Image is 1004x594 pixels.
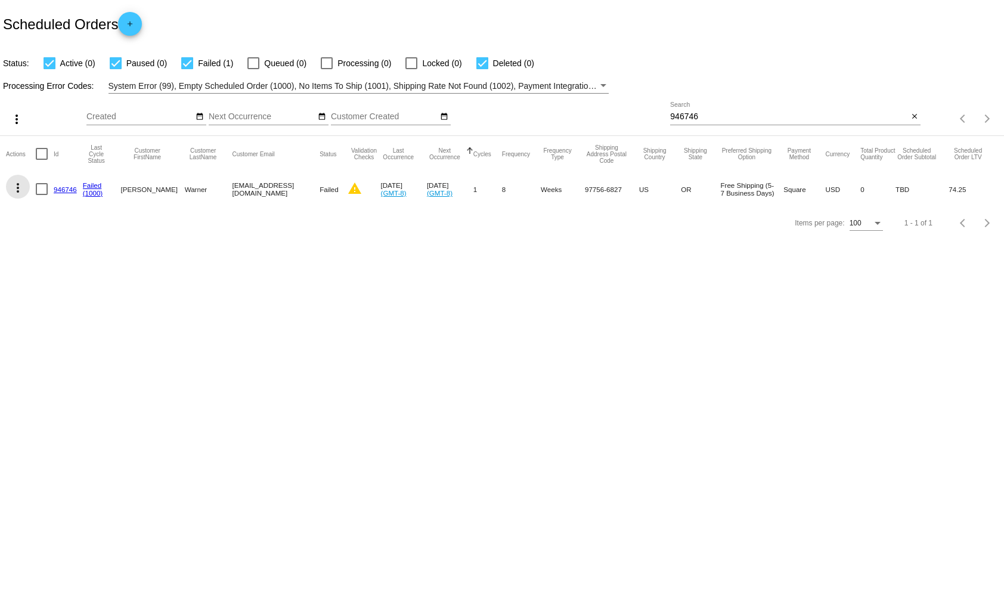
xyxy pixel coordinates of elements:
button: Change sorting for PreferredShippingOption [720,147,773,160]
mat-cell: Weeks [541,172,585,206]
button: Change sorting for LastProcessingCycleId [83,144,110,164]
mat-cell: Square [783,172,825,206]
mat-cell: [PERSON_NAME] [121,172,185,206]
mat-header-cell: Actions [6,136,36,172]
mat-cell: [DATE] [381,172,427,206]
button: Change sorting for ShippingState [681,147,709,160]
a: (1000) [83,189,103,197]
mat-cell: 97756-6827 [585,172,639,206]
input: Search [670,112,908,122]
button: Change sorting for LastOccurrenceUtc [381,147,416,160]
a: (GMT-8) [427,189,453,197]
button: Change sorting for FrequencyType [541,147,574,160]
mat-cell: Free Shipping (5-7 Business Days) [720,172,783,206]
div: 1 - 1 of 1 [904,219,932,227]
button: Change sorting for Frequency [502,150,530,157]
input: Customer Created [331,112,438,122]
span: Processing Error Codes: [3,81,94,91]
mat-select: Filter by Processing Error Codes [109,79,609,94]
button: Change sorting for PaymentMethod.Type [783,147,814,160]
button: Change sorting for Status [320,150,336,157]
mat-cell: [DATE] [427,172,473,206]
mat-cell: Warner [185,172,233,206]
button: Change sorting for CustomerFirstName [121,147,174,160]
button: Previous page [952,211,975,235]
input: Next Occurrence [209,112,316,122]
mat-cell: 0 [860,172,895,206]
mat-header-cell: Total Product Quantity [860,136,895,172]
span: Deleted (0) [493,56,534,70]
mat-icon: close [910,112,919,122]
button: Next page [975,211,999,235]
button: Change sorting for CustomerEmail [233,150,275,157]
mat-cell: 74.25 [949,172,998,206]
mat-cell: TBD [895,172,949,206]
mat-icon: warning [348,181,362,196]
button: Change sorting for LifetimeValue [949,147,987,160]
button: Next page [975,107,999,131]
mat-icon: date_range [318,112,326,122]
span: Locked (0) [422,56,461,70]
span: Paused (0) [126,56,167,70]
span: Processing (0) [337,56,391,70]
button: Change sorting for ShippingCountry [639,147,670,160]
span: Active (0) [60,56,95,70]
mat-icon: more_vert [10,112,24,126]
span: 100 [850,219,862,227]
span: Status: [3,58,29,68]
button: Change sorting for ShippingPostcode [585,144,628,164]
span: Failed [320,185,339,193]
h2: Scheduled Orders [3,12,142,36]
mat-icon: add [123,20,137,34]
button: Change sorting for CustomerLastName [185,147,222,160]
mat-cell: USD [826,172,861,206]
span: Queued (0) [264,56,306,70]
mat-icon: date_range [440,112,448,122]
span: Failed (1) [198,56,233,70]
button: Change sorting for Id [54,150,58,157]
mat-icon: more_vert [11,181,25,195]
mat-cell: [EMAIL_ADDRESS][DOMAIN_NAME] [233,172,320,206]
mat-cell: OR [681,172,720,206]
mat-cell: 8 [502,172,541,206]
mat-cell: US [639,172,681,206]
button: Clear [908,111,921,123]
mat-cell: 1 [473,172,502,206]
mat-header-cell: Validation Checks [348,136,381,172]
mat-select: Items per page: [850,219,883,228]
input: Created [86,112,194,122]
button: Change sorting for NextOccurrenceUtc [427,147,463,160]
a: (GMT-8) [381,189,407,197]
button: Previous page [952,107,975,131]
mat-icon: date_range [196,112,204,122]
a: 946746 [54,185,77,193]
button: Change sorting for Subtotal [895,147,938,160]
button: Change sorting for CurrencyIso [826,150,850,157]
div: Items per page: [795,219,844,227]
button: Change sorting for Cycles [473,150,491,157]
a: Failed [83,181,102,189]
